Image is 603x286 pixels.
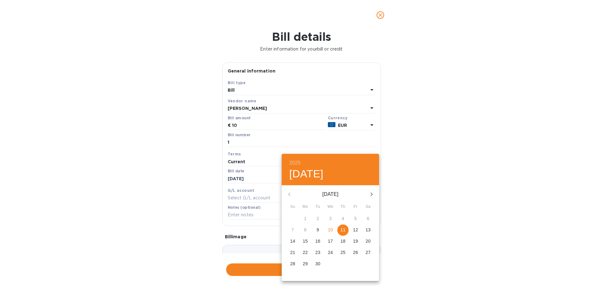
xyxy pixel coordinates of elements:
span: We [325,204,336,210]
p: 29 [303,261,308,267]
p: 28 [290,261,295,267]
p: 24 [328,249,333,256]
p: 20 [366,238,371,244]
button: [DATE] [289,167,323,181]
button: 20 [362,236,374,247]
p: 19 [353,238,358,244]
p: 23 [315,249,320,256]
span: Sa [362,204,374,210]
p: [DATE] [297,191,364,198]
button: 30 [312,258,323,270]
p: 26 [353,249,358,256]
button: 22 [300,247,311,258]
button: 21 [287,247,298,258]
span: Fr [350,204,361,210]
span: Mo [300,204,311,210]
p: 11 [340,227,345,233]
span: Tu [312,204,323,210]
button: 18 [337,236,349,247]
p: 13 [366,227,371,233]
button: 27 [362,247,374,258]
button: 9 [312,224,323,236]
p: 14 [290,238,295,244]
button: 19 [350,236,361,247]
button: 15 [300,236,311,247]
button: 26 [350,247,361,258]
p: 12 [353,227,358,233]
button: 28 [287,258,298,270]
button: 2025 [289,159,301,167]
button: 12 [350,224,361,236]
p: 27 [366,249,371,256]
button: 29 [300,258,311,270]
button: 16 [312,236,323,247]
p: 30 [315,261,320,267]
button: 10 [325,224,336,236]
button: 23 [312,247,323,258]
p: 10 [328,227,333,233]
button: 25 [337,247,349,258]
p: 22 [303,249,308,256]
p: 21 [290,249,295,256]
p: 18 [340,238,345,244]
p: 25 [340,249,345,256]
p: 16 [315,238,320,244]
button: 14 [287,236,298,247]
p: 15 [303,238,308,244]
p: 17 [328,238,333,244]
button: 17 [325,236,336,247]
button: 24 [325,247,336,258]
span: Su [287,204,298,210]
button: 13 [362,224,374,236]
button: 11 [337,224,349,236]
p: 9 [317,227,319,233]
span: Th [337,204,349,210]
